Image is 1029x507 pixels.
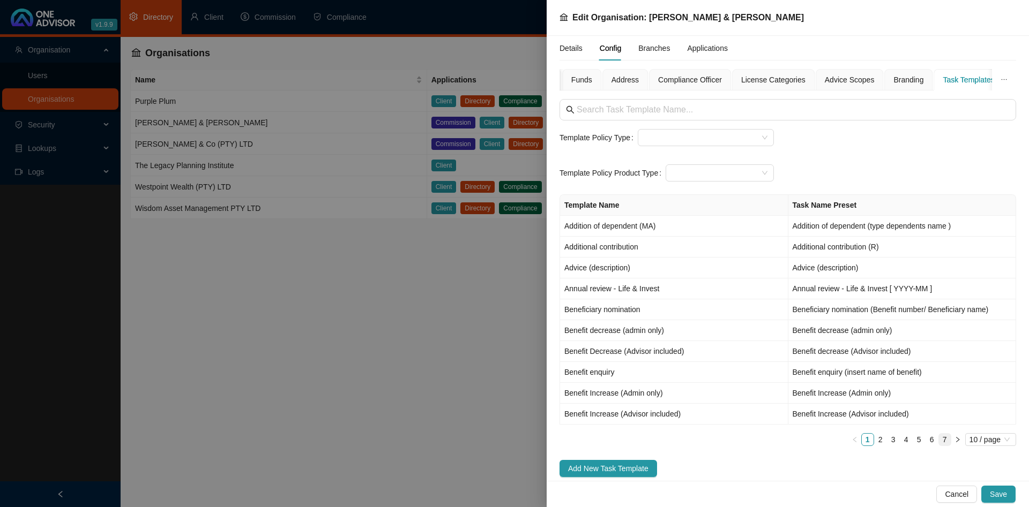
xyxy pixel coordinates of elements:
[560,383,788,404] td: Benefit Increase (Admin only)
[560,129,638,146] label: Template Policy Type
[788,362,1017,383] td: Benefit enquiry (insert name of benefit)
[560,237,788,258] td: Additional contribution
[861,433,874,446] li: 1
[741,76,806,84] span: License Categories
[938,433,951,446] li: 7
[788,278,1017,299] td: Annual review - Life & Invest [ YYYY-MM ]
[560,216,788,237] td: Addition of dependent (MA)
[788,299,1017,320] td: Beneficiary nomination (Benefit number/ Beneficiary name)
[862,434,874,445] a: 1
[852,436,858,443] span: left
[965,433,1016,446] div: Page Size
[612,76,639,84] span: Address
[577,103,1001,116] input: Search Task Template Name...
[955,436,961,443] span: right
[1001,76,1008,83] span: ellipsis
[875,434,886,445] a: 2
[992,69,1016,90] button: ellipsis
[560,320,788,341] td: Benefit decrease (admin only)
[572,13,804,22] span: Edit Organisation: [PERSON_NAME] & [PERSON_NAME]
[560,13,568,21] span: bank
[788,341,1017,362] td: Benefit decrease (Advisor included)
[951,433,964,446] li: Next Page
[788,195,1017,216] th: Task Name Preset
[913,434,925,445] a: 5
[848,433,861,446] button: left
[788,216,1017,237] td: Addition of dependent (type dependents name )
[874,433,887,446] li: 2
[560,341,788,362] td: Benefit Decrease (Advisor included)
[926,434,938,445] a: 6
[939,434,951,445] a: 7
[560,42,583,54] div: Details
[560,278,788,299] td: Annual review - Life & Invest
[566,105,575,114] span: search
[687,44,728,52] span: Applications
[788,383,1017,404] td: Benefit Increase (Admin only)
[560,460,657,477] button: Add New Task Template
[560,362,788,383] td: Benefit enquiry
[560,404,788,425] td: Benefit Increase (Advisor included)
[926,433,938,446] li: 6
[788,237,1017,258] td: Additional contribution (R)
[825,76,875,84] span: Advice Scopes
[893,74,923,86] div: Branding
[560,164,666,181] label: Template Policy Product Type
[990,488,1007,500] span: Save
[981,486,1016,503] button: Save
[900,433,913,446] li: 4
[936,486,977,503] button: Cancel
[560,195,788,216] th: Template Name
[560,299,788,320] td: Beneficiary nomination
[788,320,1017,341] td: Benefit decrease (admin only)
[600,44,621,52] span: Config
[945,488,968,500] span: Cancel
[943,74,994,86] div: Task Templates
[638,42,670,54] div: Branches
[568,463,648,474] span: Add New Task Template
[788,404,1017,425] td: Benefit Increase (Advisor included)
[788,258,1017,278] td: Advice (description)
[900,434,912,445] a: 4
[848,433,861,446] li: Previous Page
[970,434,1012,445] span: 10 / page
[571,76,592,84] span: Funds
[887,433,900,446] li: 3
[560,258,788,278] td: Advice (description)
[658,76,722,84] span: Compliance Officer
[913,433,926,446] li: 5
[888,434,899,445] a: 3
[951,433,964,446] button: right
